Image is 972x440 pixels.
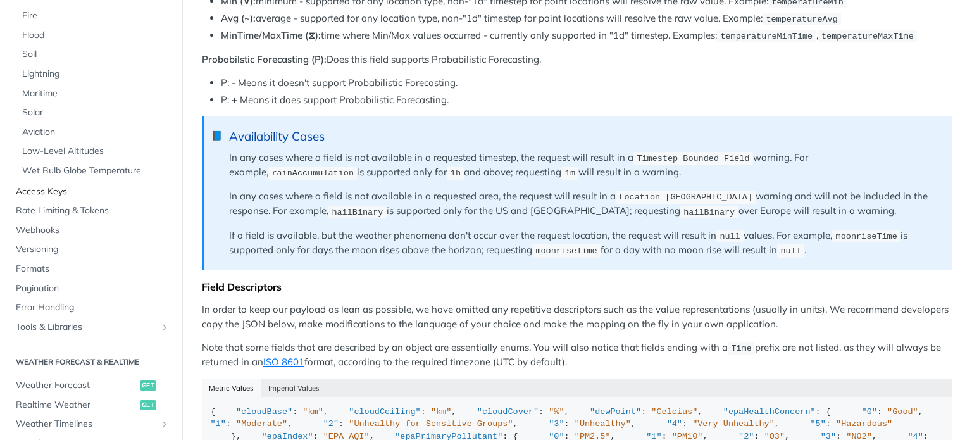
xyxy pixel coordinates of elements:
span: Timestep Bounded Field [637,154,749,163]
span: Low-Level Altitudes [22,145,170,158]
button: Show subpages for Weather Timelines [159,419,170,429]
span: Flood [22,29,170,42]
a: Weather Forecastget [9,376,173,395]
span: Wet Bulb Globe Temperature [22,165,170,177]
a: Soil [16,45,173,64]
span: hailBinary [683,207,735,217]
a: Low-Level Altitudes [16,142,173,161]
a: Tools & LibrariesShow subpages for Tools & Libraries [9,318,173,337]
li: P: - Means it doesn't support Probabilistic Forecasting. [221,76,952,91]
button: Show subpages for Tools & Libraries [159,322,170,332]
span: "Unhealthy" [575,419,631,429]
span: get [140,380,156,391]
span: Fire [22,9,170,22]
p: In any cases where a field is not available in a requested area, the request will result in a war... [229,189,940,219]
a: Rate Limiting & Tokens [9,201,173,220]
span: Soil [22,48,170,61]
span: Location [GEOGRAPHIC_DATA] [619,192,752,202]
span: "%" [549,407,564,417]
span: temperatureAvg [766,15,837,24]
span: "km" [431,407,451,417]
span: "cloudCover" [477,407,539,417]
span: "km" [302,407,323,417]
span: "4" [667,419,682,429]
span: "5" [811,419,826,429]
li: time where Min/Max values occurred - currently only supported in "1d" timestep. Examples: , [221,28,952,43]
a: Fire [16,6,173,25]
a: Formats [9,260,173,279]
span: null [780,246,801,256]
li: P: + Means it does support Probabilistic Forecasting. [221,93,952,108]
span: Maritime [22,87,170,100]
p: In any cases where a field is not available in a requested timestep, the request will result in a... [229,151,940,180]
span: "0" [862,407,877,417]
div: Field Descriptors [202,280,952,293]
strong: MinTime/MaxTime (⧖): [221,29,321,41]
h2: Weather Forecast & realtime [9,356,173,368]
span: temperatureMinTime [720,32,813,41]
span: Solar [22,106,170,119]
li: average - supported for any location type, non-"1d" timestep for point locations will resolve the... [221,11,952,26]
span: Access Keys [16,185,170,198]
a: Realtime Weatherget [9,396,173,415]
span: "3" [549,419,564,429]
span: get [140,400,156,410]
span: Aviation [22,126,170,139]
span: Formats [16,263,170,275]
p: If a field is available, but the weather phenomena don't occur over the request location, the req... [229,229,940,258]
span: Error Handling [16,301,170,314]
span: "epaHealthConcern" [723,407,816,417]
a: Access Keys [9,182,173,201]
a: Versioning [9,240,173,259]
a: Solar [16,103,173,122]
a: Weather TimelinesShow subpages for Weather Timelines [9,415,173,434]
span: 1h [451,168,461,178]
a: Maritime [16,84,173,103]
span: Lightning [22,68,170,80]
span: Rate Limiting & Tokens [16,204,170,217]
span: moonriseTime [535,246,597,256]
p: Does this field supports Probabilistic Forecasting. [202,53,952,67]
a: Pagination [9,279,173,298]
span: "1" [211,419,226,429]
span: 1m [565,168,575,178]
span: null [720,232,740,241]
a: Error Handling [9,298,173,317]
span: "Very Unhealthy" [692,419,775,429]
span: "Good" [887,407,918,417]
span: moonriseTime [836,232,897,241]
p: In order to keep our payload as lean as possible, we have omitted any repetitive descriptors such... [202,303,952,331]
span: Pagination [16,282,170,295]
span: Webhooks [16,224,170,237]
span: "cloudCeiling" [349,407,420,417]
p: Note that some fields that are described by an object are essentially enums. You will also notice... [202,341,952,370]
span: hailBinary [332,207,383,217]
strong: Probabilstic Forecasting (P): [202,53,327,65]
span: 📘 [211,129,223,144]
span: "cloudBase" [236,407,292,417]
a: Webhooks [9,221,173,240]
span: "dewPoint" [590,407,641,417]
span: "Unhealthy for Sensitive Groups" [349,419,513,429]
span: temperatureMaxTime [821,32,914,41]
span: Time [731,344,751,353]
span: "Hazardous" [836,419,892,429]
a: Aviation [16,123,173,142]
a: Lightning [16,65,173,84]
span: Realtime Weather [16,399,137,412]
span: Tools & Libraries [16,321,156,334]
a: Flood [16,26,173,45]
span: Weather Timelines [16,418,156,431]
strong: Avg (~): [221,12,256,24]
button: Imperial Values [261,379,327,397]
a: ISO 8601 [263,356,304,368]
span: Versioning [16,243,170,256]
span: Weather Forecast [16,379,137,392]
span: "Celcius" [651,407,697,417]
div: Availability Cases [229,129,940,144]
span: rainAccumulation [271,168,354,178]
span: "Moderate" [236,419,287,429]
span: "2" [323,419,339,429]
a: Wet Bulb Globe Temperature [16,161,173,180]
